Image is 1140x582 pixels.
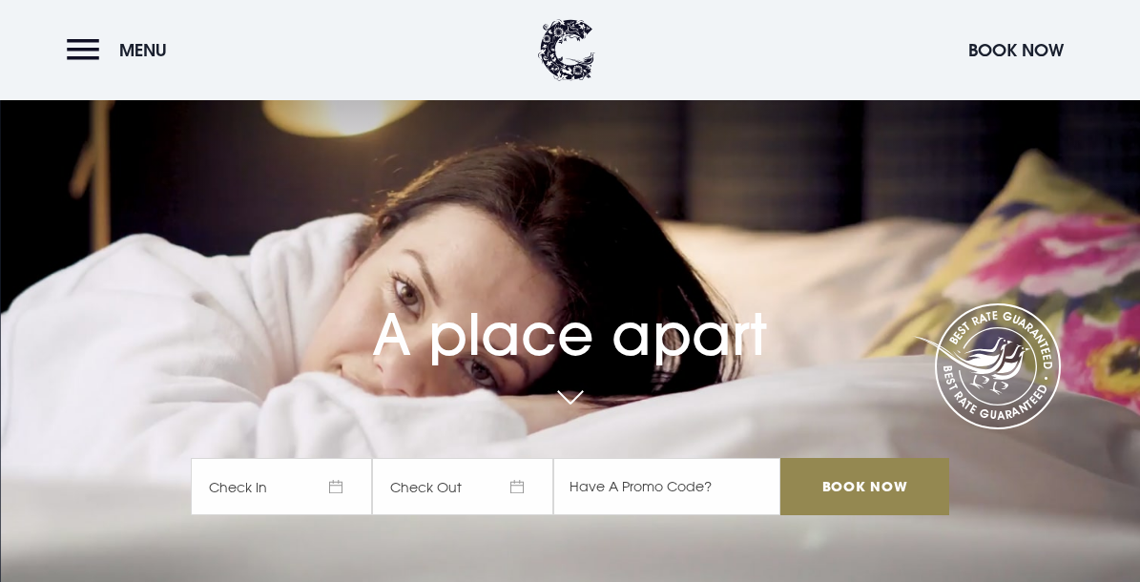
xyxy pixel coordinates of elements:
[553,458,780,515] input: Have A Promo Code?
[538,19,595,81] img: Clandeboye Lodge
[959,30,1073,71] button: Book Now
[191,264,948,368] h1: A place apart
[372,458,553,515] span: Check Out
[67,30,176,71] button: Menu
[119,39,167,61] span: Menu
[191,458,372,515] span: Check In
[780,458,948,515] input: Book Now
